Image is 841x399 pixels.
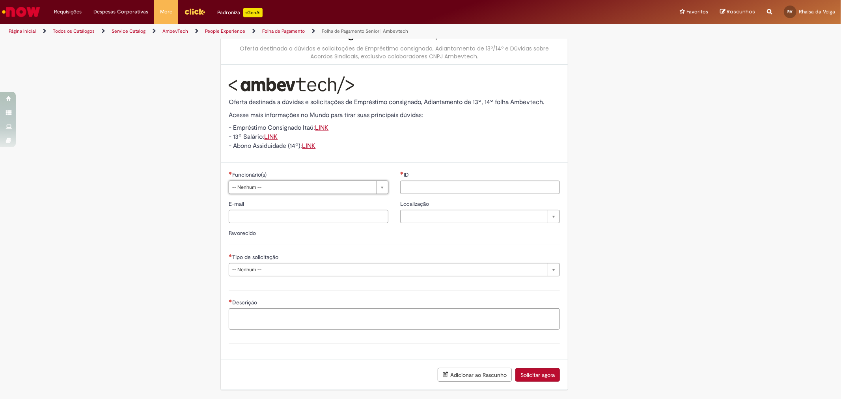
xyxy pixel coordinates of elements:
[262,28,305,34] a: Folha de Pagamento
[53,28,95,34] a: Todos os Catálogos
[315,124,328,132] a: LINK
[229,98,545,106] span: Oferta destinada a dúvidas e solicitações de Empréstimo consignado, Adiantamento de 13º, 14º folh...
[232,181,372,194] span: -- Nenhum --
[264,133,278,141] a: LINK
[160,8,172,16] span: More
[243,8,263,17] p: +GenAi
[1,4,41,20] img: ServiceNow
[686,8,708,16] span: Favoritos
[9,28,36,34] a: Página inicial
[400,200,431,207] span: Localização
[229,124,328,132] span: - Empréstimo Consignado Itaú:
[400,181,560,194] input: ID
[400,210,560,223] a: Limpar campo Localização
[229,133,278,141] span: - 13º Salário:
[232,254,280,261] span: Tipo de solicitação
[727,8,755,15] span: Rascunhos
[232,263,544,276] span: -- Nenhum --
[112,28,145,34] a: Service Catalog
[229,229,256,237] label: Favorecido
[302,142,315,150] a: LINK
[322,28,408,34] a: Folha de Pagamento Senior | Ambevtech
[788,9,793,14] span: RV
[720,8,755,16] a: Rascunhos
[217,8,263,17] div: Padroniza
[232,171,268,178] span: Funcionário(s)
[229,45,560,60] div: Oferta destinada a dúvidas e solicitações de Empréstimo consignado, Adiantamento de 13º/14º e Dúv...
[799,8,835,15] span: Rhaisa da Veiga
[232,299,259,306] span: Descrição
[229,200,246,207] span: E-mail
[229,210,388,223] input: E-mail
[93,8,148,16] span: Despesas Corporativas
[54,8,82,16] span: Requisições
[229,299,232,302] span: Necessários
[400,172,404,175] span: Necessários
[162,28,188,34] a: AmbevTech
[229,142,315,150] span: - Abono Assiduidade (14º):
[438,368,512,382] button: Adicionar ao Rascunho
[229,308,560,330] textarea: Descrição
[184,6,205,17] img: click_logo_yellow_360x200.png
[404,171,410,178] span: ID
[229,111,423,119] span: Acesse mais informações no Mundo para tirar suas principais dúvidas:
[6,24,555,39] ul: Trilhas de página
[229,28,560,41] h2: Folha de Pagamento Senior | Ambevtech
[205,28,245,34] a: People Experience
[229,254,232,257] span: Necessários
[229,172,232,175] span: Necessários
[515,368,560,382] button: Solicitar agora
